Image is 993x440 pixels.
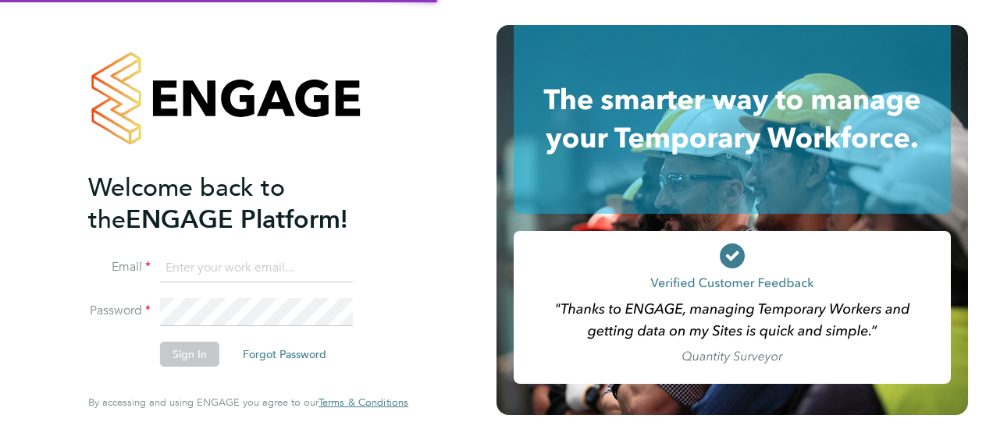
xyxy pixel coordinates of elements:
span: Terms & Conditions [319,396,408,409]
label: Password [88,303,151,319]
span: Welcome back to the [88,172,285,235]
label: Email [88,259,151,275]
button: Sign In [160,342,219,367]
a: Terms & Conditions [319,396,408,409]
input: Enter your work email... [160,254,353,282]
button: Forgot Password [230,342,339,367]
h2: ENGAGE Platform! [88,172,393,236]
span: By accessing and using ENGAGE you agree to our [88,396,408,409]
